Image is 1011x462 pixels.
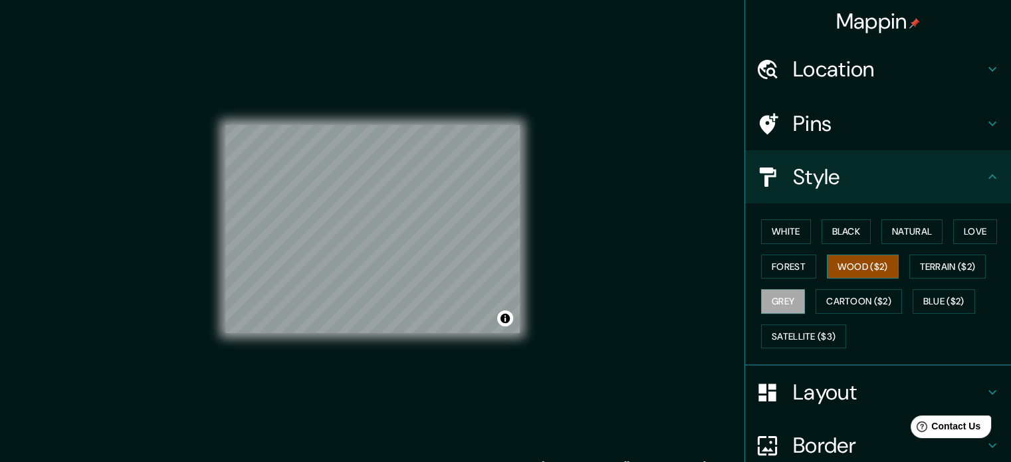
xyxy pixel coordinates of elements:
[893,410,996,447] iframe: Help widget launcher
[761,255,816,279] button: Forest
[793,56,984,82] h4: Location
[816,289,902,314] button: Cartoon ($2)
[745,366,1011,419] div: Layout
[881,219,943,244] button: Natural
[836,8,921,35] h4: Mappin
[497,310,513,326] button: Toggle attribution
[913,289,975,314] button: Blue ($2)
[909,18,920,29] img: pin-icon.png
[745,43,1011,96] div: Location
[793,110,984,137] h4: Pins
[822,219,871,244] button: Black
[745,97,1011,150] div: Pins
[225,125,520,333] canvas: Map
[761,219,811,244] button: White
[761,324,846,349] button: Satellite ($3)
[827,255,899,279] button: Wood ($2)
[793,164,984,190] h4: Style
[793,379,984,405] h4: Layout
[745,150,1011,203] div: Style
[761,289,805,314] button: Grey
[793,432,984,459] h4: Border
[909,255,986,279] button: Terrain ($2)
[953,219,997,244] button: Love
